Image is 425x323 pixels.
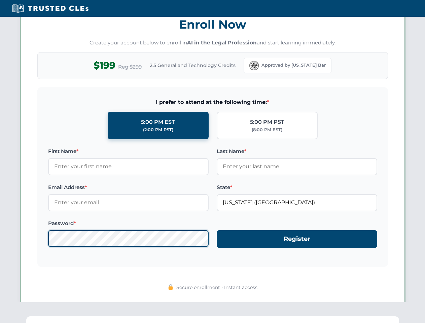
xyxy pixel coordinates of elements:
[217,230,377,248] button: Register
[48,219,209,227] label: Password
[252,127,282,133] div: (8:00 PM EST)
[217,158,377,175] input: Enter your last name
[48,158,209,175] input: Enter your first name
[150,62,236,69] span: 2.5 General and Technology Credits
[168,284,173,290] img: 🔒
[143,127,173,133] div: (2:00 PM PST)
[261,62,326,69] span: Approved by [US_STATE] Bar
[187,39,257,46] strong: AI in the Legal Profession
[217,147,377,155] label: Last Name
[94,58,115,73] span: $199
[217,194,377,211] input: Florida (FL)
[141,118,175,127] div: 5:00 PM EST
[48,98,377,107] span: I prefer to attend at the following time:
[250,118,284,127] div: 5:00 PM PST
[249,61,259,70] img: Florida Bar
[118,63,142,71] span: Reg $299
[48,183,209,191] label: Email Address
[48,147,209,155] label: First Name
[176,284,257,291] span: Secure enrollment • Instant access
[37,14,388,35] h3: Enroll Now
[37,39,388,47] p: Create your account below to enroll in and start learning immediately.
[217,183,377,191] label: State
[10,3,91,13] img: Trusted CLEs
[48,194,209,211] input: Enter your email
